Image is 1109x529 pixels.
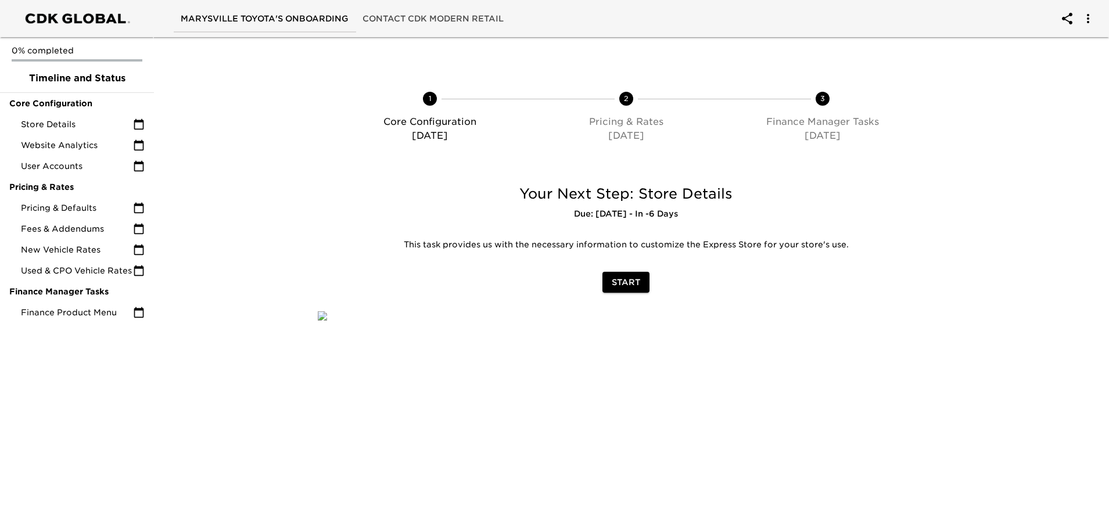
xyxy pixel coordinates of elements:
span: Timeline and Status [9,71,145,85]
span: Contact CDK Modern Retail [363,12,504,26]
span: Store Details [21,118,133,130]
span: Finance Manager Tasks [9,286,145,297]
span: Used & CPO Vehicle Rates [21,265,133,276]
button: account of current user [1074,5,1102,33]
p: 0% completed [12,45,142,56]
span: New Vehicle Rates [21,244,133,255]
span: Finance Product Menu [21,307,133,318]
h5: Your Next Step: Store Details [318,185,934,203]
button: Start [602,272,649,293]
p: [DATE] [729,129,916,143]
text: 1 [429,94,432,103]
p: [DATE] [533,129,720,143]
text: 2 [624,94,629,103]
span: Fees & Addendums [21,223,133,235]
span: Website Analytics [21,139,133,151]
span: Pricing & Rates [9,181,145,193]
span: Pricing & Defaults [21,202,133,214]
h6: Due: [DATE] - In -6 Days [318,208,934,221]
p: Core Configuration [336,115,523,129]
span: Marysville Toyota's Onboarding [181,12,349,26]
p: This task provides us with the necessary information to customize the Express Store for your stor... [326,239,925,251]
span: Core Configuration [9,98,145,109]
p: Finance Manager Tasks [729,115,916,129]
span: User Accounts [21,160,133,172]
img: qkibX1zbU72zw90W6Gan%2FTemplates%2FRjS7uaFIXtg43HUzxvoG%2F3e51d9d6-1114-4229-a5bf-f5ca567b6beb.jpg [318,311,327,321]
text: 3 [820,94,825,103]
button: account of current user [1053,5,1081,33]
p: [DATE] [336,129,523,143]
p: Pricing & Rates [533,115,720,129]
span: Start [612,275,640,290]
